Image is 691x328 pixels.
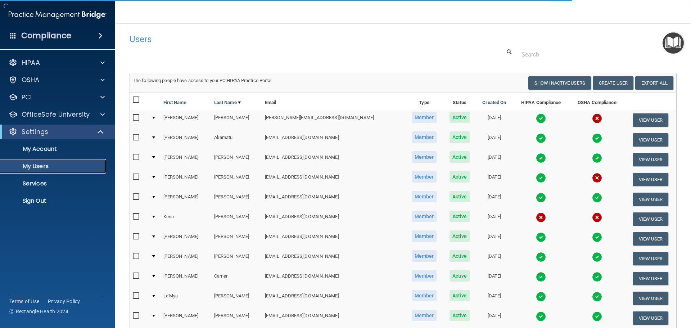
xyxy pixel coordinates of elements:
td: [PERSON_NAME] [161,110,211,130]
a: Export All [635,76,673,90]
button: View User [633,232,668,246]
td: [EMAIL_ADDRESS][DOMAIN_NAME] [262,308,405,328]
td: [PERSON_NAME] [161,130,211,150]
p: Settings [22,127,48,136]
a: HIPAA [9,58,105,67]
p: HIPAA [22,58,40,67]
td: [PERSON_NAME] [161,189,211,209]
td: [DATE] [476,288,512,308]
span: Active [450,112,470,123]
p: PCI [22,93,32,102]
button: Create User [593,76,633,90]
span: The following people have access to your PCIHIPAA Practice Portal [133,78,272,83]
span: Member [412,310,437,321]
img: tick.e7d51cea.svg [536,311,546,322]
img: tick.e7d51cea.svg [536,133,546,143]
button: View User [633,252,668,265]
th: OSHA Compliance [569,93,625,110]
img: tick.e7d51cea.svg [536,232,546,242]
th: HIPAA Compliance [512,93,569,110]
img: tick.e7d51cea.svg [592,272,602,282]
td: [DATE] [476,308,512,328]
button: View User [633,113,668,127]
td: [DATE] [476,110,512,130]
span: Active [450,211,470,222]
td: [DATE] [476,229,512,249]
img: cross.ca9f0e7f.svg [536,212,546,223]
td: [PERSON_NAME] [211,150,262,170]
a: First Name [163,98,186,107]
td: [PERSON_NAME] [161,308,211,328]
img: tick.e7d51cea.svg [592,133,602,143]
img: tick.e7d51cea.svg [536,173,546,183]
td: [EMAIL_ADDRESS][DOMAIN_NAME] [262,189,405,209]
a: Created On [482,98,506,107]
a: OSHA [9,76,105,84]
span: Member [412,290,437,301]
img: cross.ca9f0e7f.svg [592,173,602,183]
span: Active [450,191,470,202]
span: Active [450,151,470,163]
td: [PERSON_NAME] [161,150,211,170]
button: View User [633,193,668,206]
span: Active [450,171,470,183]
button: Show Inactive Users [528,76,591,90]
th: Type [405,93,443,110]
span: Member [412,131,437,143]
td: [PERSON_NAME] [211,209,262,229]
th: Status [443,93,476,110]
button: View User [633,272,668,285]
td: [PERSON_NAME] [211,288,262,308]
td: [PERSON_NAME] [211,170,262,189]
td: [PERSON_NAME] [161,229,211,249]
a: OfficeSafe University [9,110,105,119]
td: [DATE] [476,269,512,288]
button: View User [633,311,668,325]
p: OfficeSafe University [22,110,90,119]
span: Member [412,250,437,262]
span: Member [412,270,437,282]
td: [PERSON_NAME] [161,249,211,269]
td: Carrier [211,269,262,288]
p: My Account [5,145,103,153]
a: PCI [9,93,105,102]
td: [PERSON_NAME] [161,269,211,288]
img: tick.e7d51cea.svg [592,153,602,163]
td: [PERSON_NAME] [211,249,262,269]
img: tick.e7d51cea.svg [536,252,546,262]
img: cross.ca9f0e7f.svg [592,113,602,123]
button: View User [633,133,668,147]
td: [EMAIL_ADDRESS][DOMAIN_NAME] [262,150,405,170]
td: [EMAIL_ADDRESS][DOMAIN_NAME] [262,269,405,288]
td: [PERSON_NAME] [211,110,262,130]
img: cross.ca9f0e7f.svg [592,212,602,223]
td: [DATE] [476,189,512,209]
th: Email [262,93,405,110]
td: [PERSON_NAME] [211,308,262,328]
span: Member [412,171,437,183]
a: Last Name [214,98,241,107]
td: [EMAIL_ADDRESS][DOMAIN_NAME] [262,170,405,189]
td: [PERSON_NAME][EMAIL_ADDRESS][DOMAIN_NAME] [262,110,405,130]
img: tick.e7d51cea.svg [536,193,546,203]
span: Active [450,131,470,143]
img: tick.e7d51cea.svg [592,193,602,203]
td: [DATE] [476,170,512,189]
span: Active [450,230,470,242]
td: [DATE] [476,150,512,170]
span: Active [450,270,470,282]
td: La'Mya [161,288,211,308]
img: tick.e7d51cea.svg [536,272,546,282]
img: tick.e7d51cea.svg [536,113,546,123]
p: My Users [5,163,103,170]
span: Member [412,211,437,222]
td: [PERSON_NAME] [161,170,211,189]
td: [EMAIL_ADDRESS][DOMAIN_NAME] [262,249,405,269]
td: [EMAIL_ADDRESS][DOMAIN_NAME] [262,288,405,308]
span: Active [450,290,470,301]
a: Privacy Policy [48,298,80,305]
input: Search [521,48,671,61]
td: [PERSON_NAME] [211,189,262,209]
td: [DATE] [476,130,512,150]
span: Member [412,230,437,242]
